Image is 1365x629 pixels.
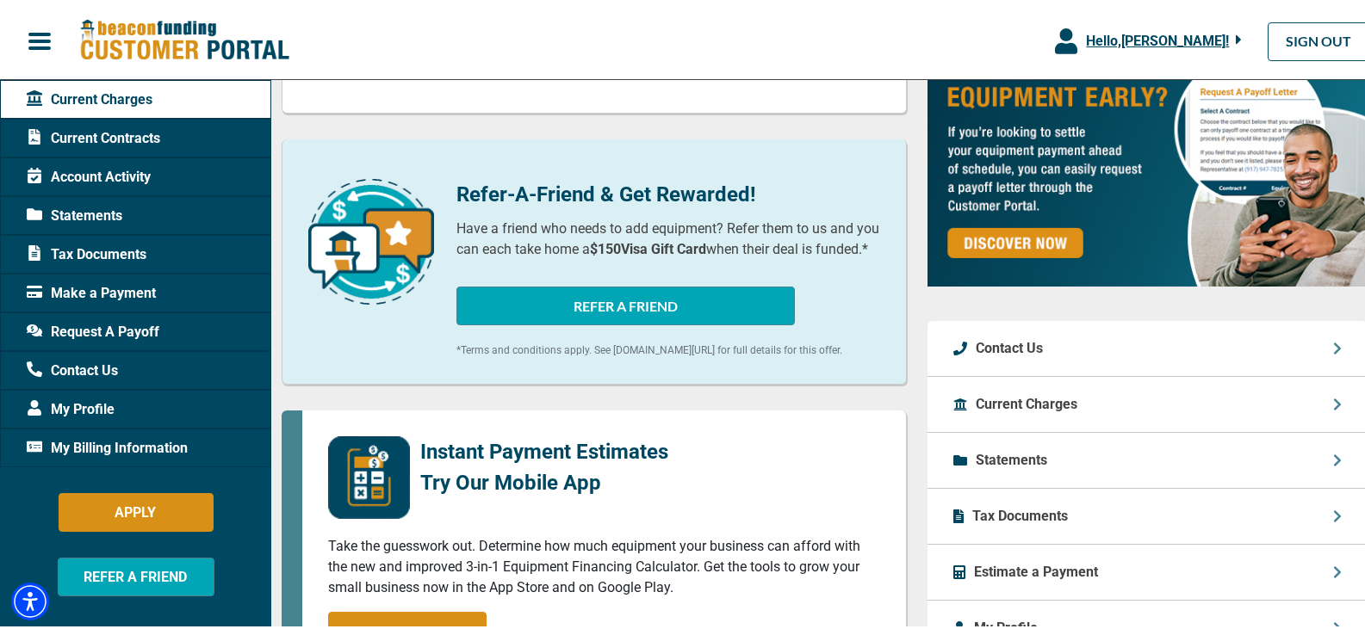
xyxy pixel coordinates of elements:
[976,336,1043,356] p: Contact Us
[11,580,49,618] div: Accessibility Menu
[456,284,795,323] button: REFER A FRIEND
[27,87,152,108] span: Current Charges
[27,242,146,262] span: Tax Documents
[590,238,706,255] b: $150 Visa Gift Card
[976,447,1047,468] p: Statements
[27,397,115,417] span: My Profile
[972,503,1068,524] p: Tax Documents
[456,216,880,257] p: Have a friend who needs to add equipment? Refer them to us and you can each take home a when thei...
[59,490,214,529] button: APPLY
[27,281,156,301] span: Make a Payment
[420,465,668,496] p: Try Our Mobile App
[328,533,880,595] p: Take the guesswork out. Determine how much equipment your business can afford with the new and im...
[420,434,668,465] p: Instant Payment Estimates
[976,392,1077,412] p: Current Charges
[58,555,214,594] button: REFER A FRIEND
[27,358,118,379] span: Contact Us
[27,319,159,340] span: Request A Payoff
[27,203,122,224] span: Statements
[328,434,410,516] img: mobile-app-logo.png
[456,340,880,355] p: *Terms and conditions apply. See [DOMAIN_NAME][URL] for full details for this offer.
[1086,30,1229,46] span: Hello, [PERSON_NAME] !
[27,164,151,185] span: Account Activity
[456,176,880,207] p: Refer-A-Friend & Get Rewarded!
[27,435,188,456] span: My Billing Information
[79,16,289,60] img: Beacon Funding Customer Portal Logo
[308,176,434,302] img: refer-a-friend-icon.png
[27,126,160,146] span: Current Contracts
[974,559,1098,580] p: Estimate a Payment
